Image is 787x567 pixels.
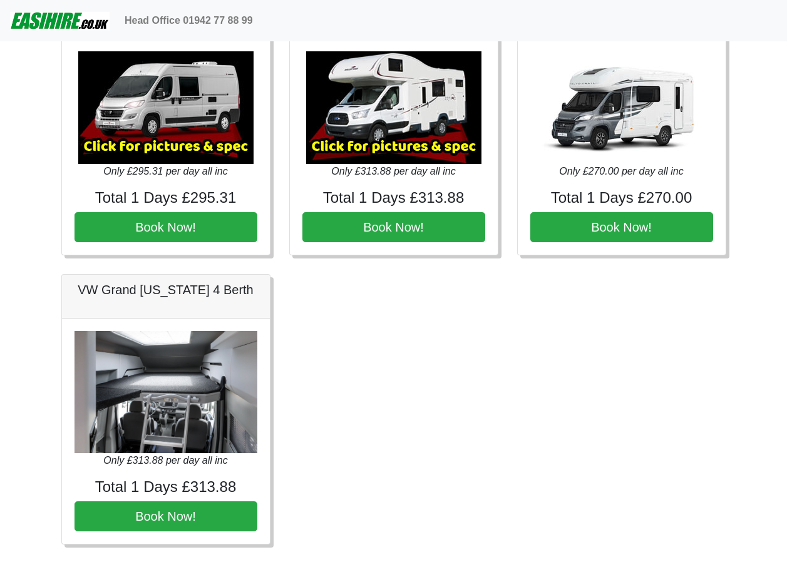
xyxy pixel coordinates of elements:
[75,478,257,496] h4: Total 1 Days £313.88
[559,166,683,176] i: Only £270.00 per day all inc
[530,212,713,242] button: Book Now!
[75,212,257,242] button: Book Now!
[10,8,110,33] img: easihire_logo_small.png
[75,501,257,531] button: Book Now!
[78,51,254,164] img: Auto-Trail Expedition 67 - 4 Berth (Shower+Toilet)
[75,189,257,207] h4: Total 1 Days £295.31
[534,51,709,164] img: Auto-trail Imala 615 - 4 Berth
[103,166,227,176] i: Only £295.31 per day all inc
[302,212,485,242] button: Book Now!
[302,189,485,207] h4: Total 1 Days £313.88
[120,8,258,33] a: Head Office 01942 77 88 99
[75,282,257,297] h5: VW Grand [US_STATE] 4 Berth
[125,15,253,26] b: Head Office 01942 77 88 99
[75,331,257,453] img: VW Grand California 4 Berth
[306,51,481,164] img: Ford Zefiro 675 - 6 Berth (Shower+Toilet)
[331,166,455,176] i: Only £313.88 per day all inc
[530,189,713,207] h4: Total 1 Days £270.00
[103,455,227,466] i: Only £313.88 per day all inc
